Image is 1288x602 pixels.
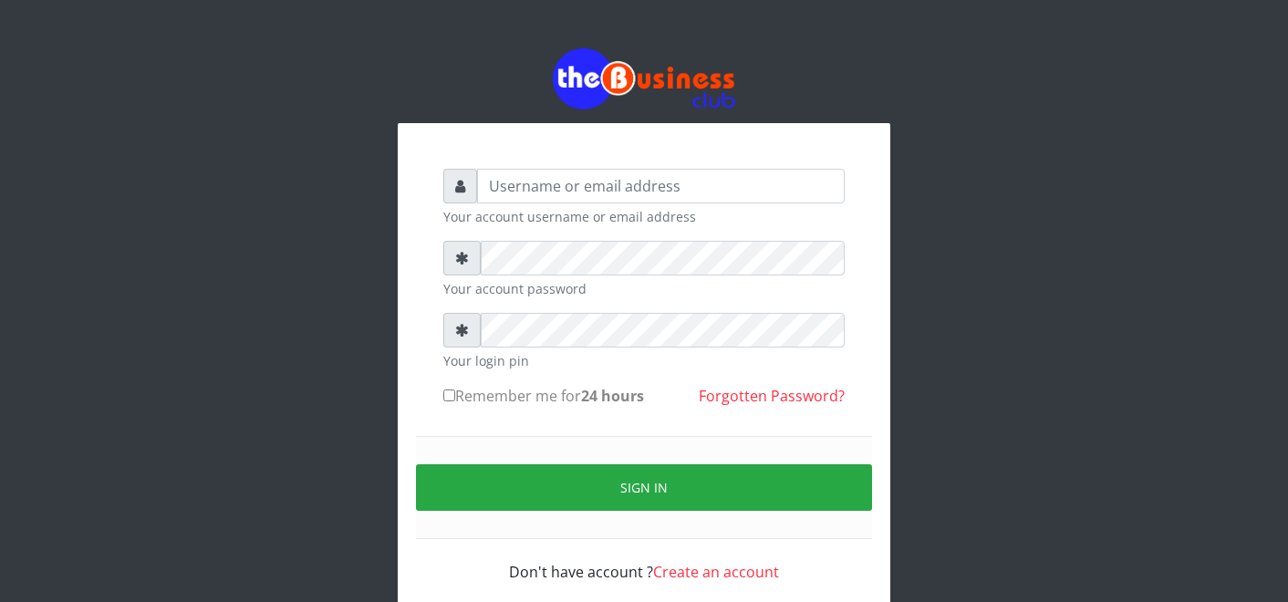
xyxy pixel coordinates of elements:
a: Create an account [653,562,779,582]
b: 24 hours [581,386,644,406]
button: Sign in [416,464,872,511]
input: Username or email address [477,169,845,203]
small: Your login pin [443,351,845,370]
div: Don't have account ? [443,539,845,583]
input: Remember me for24 hours [443,389,455,401]
a: Forgotten Password? [699,386,845,406]
small: Your account password [443,279,845,298]
small: Your account username or email address [443,207,845,226]
label: Remember me for [443,385,644,407]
